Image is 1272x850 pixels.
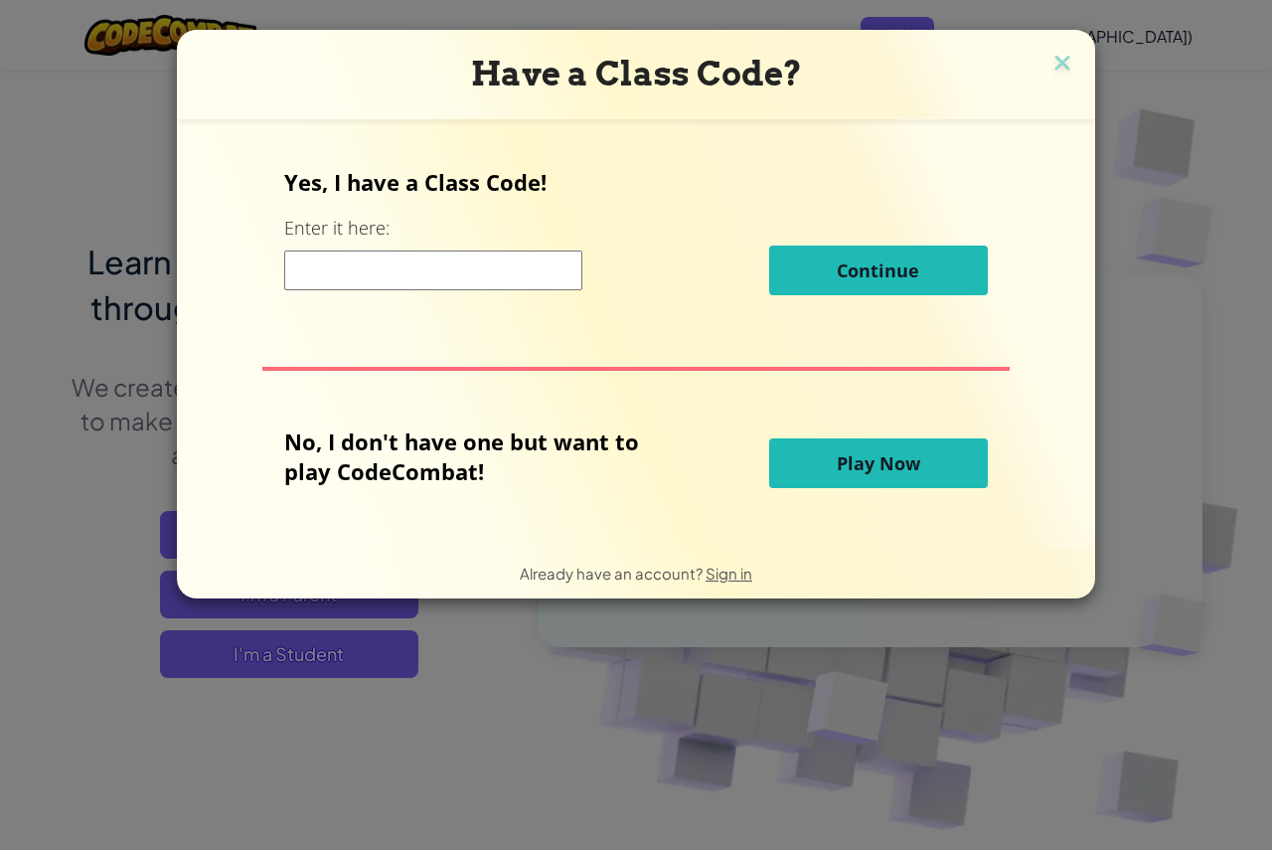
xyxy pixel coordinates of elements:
[284,216,390,241] label: Enter it here:
[769,246,988,295] button: Continue
[769,438,988,488] button: Play Now
[837,258,919,282] span: Continue
[706,564,752,583] a: Sign in
[284,426,669,486] p: No, I don't have one but want to play CodeCombat!
[520,564,706,583] span: Already have an account?
[471,54,802,93] span: Have a Class Code?
[837,451,920,475] span: Play Now
[1049,50,1075,80] img: close icon
[284,167,987,197] p: Yes, I have a Class Code!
